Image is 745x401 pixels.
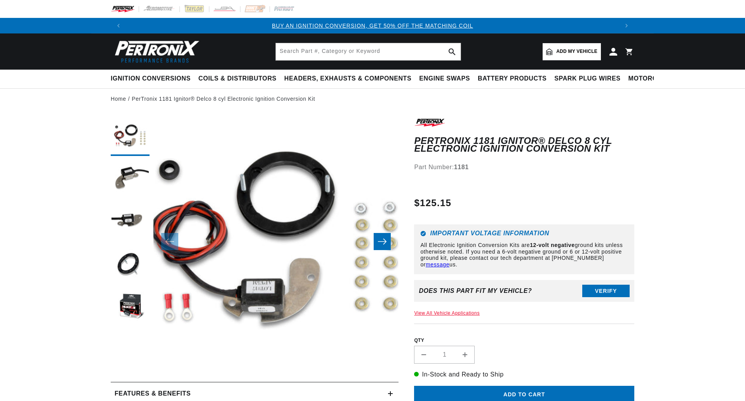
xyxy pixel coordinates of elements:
[619,18,634,33] button: Translation missing: en.sections.announcements.next_announcement
[474,70,550,88] summary: Battery Products
[111,117,399,366] media-gallery: Gallery Viewer
[543,43,601,60] a: Add my vehicle
[272,23,473,29] a: BUY AN IGNITION CONVERSION, GET 50% OFF THE MATCHING COIL
[126,21,619,30] div: Announcement
[91,18,654,33] slideshow-component: Translation missing: en.sections.announcements.announcement_bar
[276,43,461,60] input: Search Part #, Category or Keyword
[115,389,191,399] h2: Features & Benefits
[554,75,620,83] span: Spark Plug Wires
[111,245,150,284] button: Load image 4 in gallery view
[280,70,415,88] summary: Headers, Exhausts & Components
[111,18,126,33] button: Translation missing: en.sections.announcements.previous_announcement
[625,70,679,88] summary: Motorcycle
[550,70,624,88] summary: Spark Plug Wires
[198,75,277,83] span: Coils & Distributors
[530,242,574,248] strong: 12-volt negative
[111,117,150,156] button: Load image 1 in gallery view
[426,261,449,268] a: message
[454,164,469,170] strong: 1181
[420,242,628,268] p: All Electronic Ignition Conversion Kits are ground kits unless otherwise noted. If you need a 6-v...
[419,75,470,83] span: Engine Swaps
[478,75,547,83] span: Battery Products
[444,43,461,60] button: search button
[419,287,532,294] div: Does This part fit My vehicle?
[420,231,628,236] h6: Important Voltage Information
[415,70,474,88] summary: Engine Swaps
[111,95,634,103] nav: breadcrumbs
[284,75,411,83] span: Headers, Exhausts & Components
[556,48,597,55] span: Add my vehicle
[414,196,451,210] span: $125.15
[414,337,634,344] label: QTY
[111,38,200,65] img: Pertronix
[111,160,150,199] button: Load image 2 in gallery view
[111,75,191,83] span: Ignition Conversions
[414,310,480,316] a: View All Vehicle Applications
[111,203,150,242] button: Load image 3 in gallery view
[414,162,634,172] div: Part Number:
[126,21,619,30] div: 1 of 3
[132,95,315,103] a: PerTronix 1181 Ignitor® Delco 8 cyl Electronic Ignition Conversion Kit
[161,233,178,250] button: Slide left
[111,288,150,327] button: Load image 5 in gallery view
[374,233,391,250] button: Slide right
[111,95,126,103] a: Home
[414,369,634,380] p: In-Stock and Ready to Ship
[628,75,675,83] span: Motorcycle
[195,70,280,88] summary: Coils & Distributors
[111,70,195,88] summary: Ignition Conversions
[414,137,634,153] h1: PerTronix 1181 Ignitor® Delco 8 cyl Electronic Ignition Conversion Kit
[582,285,630,297] button: Verify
